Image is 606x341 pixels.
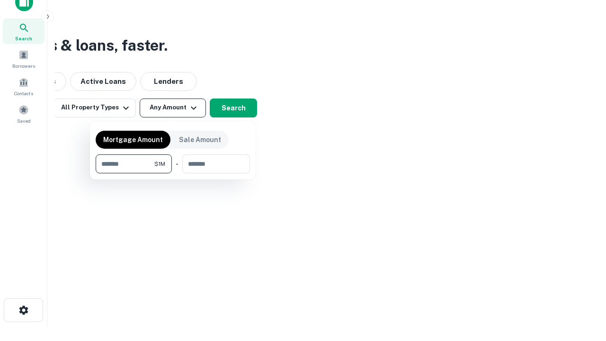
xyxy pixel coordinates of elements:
[179,135,221,145] p: Sale Amount
[103,135,163,145] p: Mortgage Amount
[559,265,606,311] iframe: Chat Widget
[176,154,178,173] div: -
[154,160,165,168] span: $1M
